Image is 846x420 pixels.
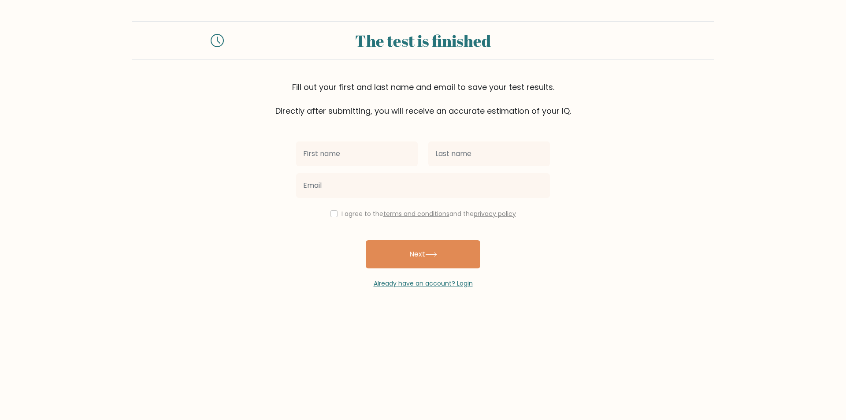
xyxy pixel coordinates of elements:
div: The test is finished [234,29,612,52]
input: First name [296,141,418,166]
a: terms and conditions [383,209,449,218]
input: Last name [428,141,550,166]
div: Fill out your first and last name and email to save your test results. Directly after submitting,... [132,81,714,117]
button: Next [366,240,480,268]
input: Email [296,173,550,198]
a: Already have an account? Login [374,279,473,288]
label: I agree to the and the [341,209,516,218]
a: privacy policy [474,209,516,218]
